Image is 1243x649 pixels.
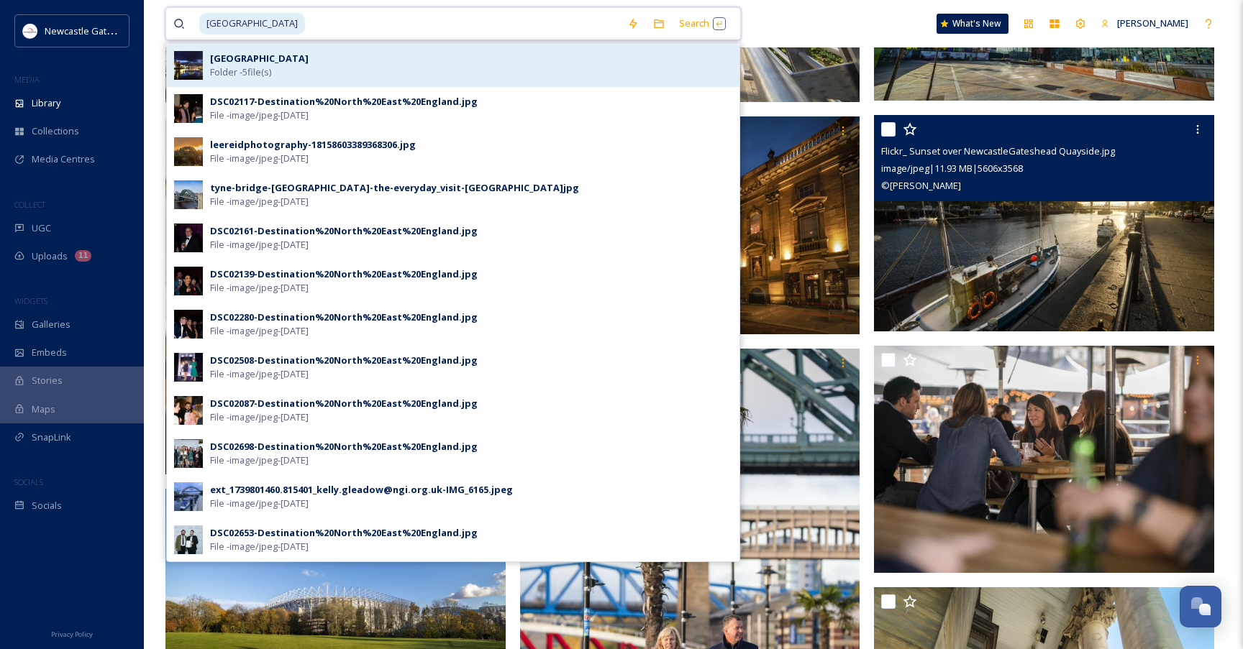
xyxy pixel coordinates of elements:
span: Stories [32,374,63,387]
img: e8dbb720-575f-4df4-a030-0dd6ab804c88.jpg [174,137,203,166]
div: DSC02161-Destination%20North%20East%20England.jpg [210,224,478,238]
span: Library [32,96,60,110]
div: DSC02508-Destination%20North%20East%20England.jpg [210,354,478,367]
span: MEDIA [14,74,40,85]
span: File - image/jpeg - [DATE] [210,367,309,381]
img: 94a89353-d740-4021-b4ca-1fefe00c9954.jpg [174,439,203,468]
span: File - image/jpeg - [DATE] [210,238,309,252]
img: _A7R7006.jpg [874,346,1214,573]
span: File - image/jpeg - [DATE] [210,195,309,208]
span: Folder - 5 file(s) [210,65,271,79]
img: f23fcc24-6dbb-4195-a5d5-5947d7bd07dd.jpg [174,51,203,80]
span: File - image/jpeg - [DATE] [210,281,309,295]
img: 611c6562-9482-49f3-879d-78f01196caac.jpg [174,94,203,123]
div: DSC02698-Destination%20North%20East%20England.jpg [210,440,478,454]
span: Embeds [32,346,67,359]
span: File - image/jpeg - [DATE] [210,454,309,467]
span: © [PERSON_NAME] [881,179,961,192]
span: File - image/jpeg - [DATE] [210,324,309,338]
span: Privacy Policy [51,630,93,639]
span: File - image/jpeg - [DATE] [210,540,309,553]
div: ext_1739801460.815401_kelly.gleadow@ngi.org.uk-IMG_6165.jpeg [210,483,513,497]
img: 2fc25835-56f8-4f1e-97f1-51875d0267f0.jpg [174,267,203,295]
img: 87ccf3f8-f9f3-4d4a-a005-7d7bbaf552ba.jpg [174,224,203,252]
img: 877ba6da-9de8-40b2-914b-e2b429663390.jpg [174,310,203,339]
span: File - image/jpeg - [DATE] [210,152,309,165]
img: 726ce0a2-3659-468b-a6a1-5af417b2eaee.jpg [174,482,203,511]
a: [PERSON_NAME] [1093,9,1196,37]
img: bde5f1a9-306f-4f80-9824-f5775b2a648d.jpg [174,525,203,554]
div: DSC02087-Destination%20North%20East%20England.jpg [210,397,478,410]
span: Galleries [32,318,70,331]
span: [PERSON_NAME] [1117,17,1188,29]
img: Flickr_ Sunset over NewcastleGateshead Quayside.jpg [874,115,1214,331]
a: Privacy Policy [51,625,93,642]
div: 11 [75,250,91,262]
span: Collections [32,124,79,138]
span: WIDGETS [14,295,47,306]
img: f274acd7-2b6d-4ce4-b98c-ae00d6a57ffd.jpg [174,180,203,209]
span: File - image/jpeg - [DATE] [210,410,309,424]
img: 3ab71816-28d5-4438-8d12-950ceebe1914.jpg [174,396,203,425]
img: DqD9wEUd_400x400.jpg [23,24,37,38]
div: Search [672,9,733,37]
span: [GEOGRAPHIC_DATA] [199,13,305,34]
span: COLLECT [14,199,45,210]
span: Socials [32,499,62,512]
span: Media Centres [32,152,95,166]
img: 18875616-520f-4def-b5e9-6d12e7e68286.jpg [174,353,203,382]
span: SOCIALS [14,477,43,487]
a: What's New [937,14,1008,34]
span: image/jpeg | 11.93 MB | 5606 x 3568 [881,162,1023,175]
div: DSC02653-Destination%20North%20East%20England.jpg [210,526,478,540]
div: tyne-bridge-[GEOGRAPHIC_DATA]-the-everyday_visit-[GEOGRAPHIC_DATA]jpg [210,181,579,195]
strong: [GEOGRAPHIC_DATA] [210,52,309,65]
button: Open Chat [1180,586,1221,627]
span: Maps [32,402,55,416]
div: DSC02280-Destination%20North%20East%20England.jpg [210,310,478,324]
span: UGC [32,221,51,235]
span: SnapLink [32,431,71,444]
span: Newcastle Gateshead Initiative [45,24,177,37]
div: DSC02117-Destination%20North%20East%20England.jpg [210,95,478,109]
span: Uploads [32,249,68,263]
span: File - image/jpeg - [DATE] [210,109,309,122]
div: DSC02139-Destination%20North%20East%20England.jpg [210,267,478,281]
span: File - image/jpeg - [DATE] [210,497,309,510]
span: Flickr_ Sunset over NewcastleGateshead Quayside.jpg [881,144,1115,157]
div: leereidphotography-18158603389368306.jpg [210,138,416,152]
